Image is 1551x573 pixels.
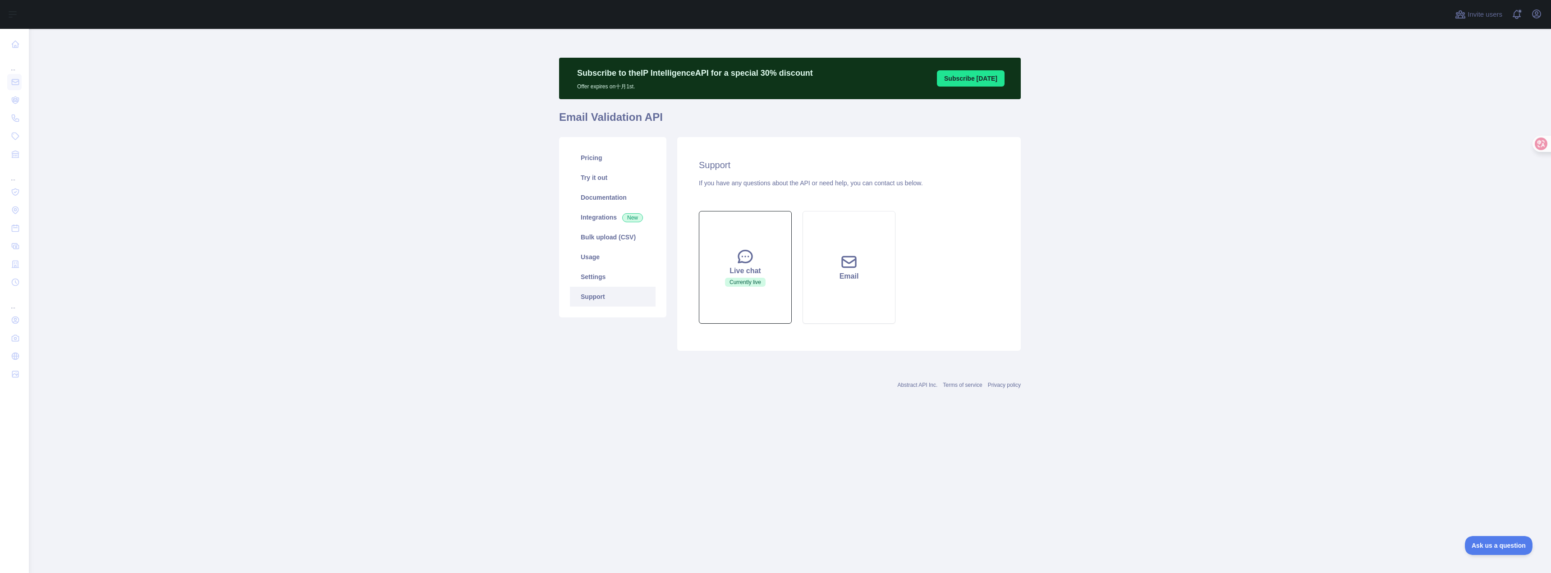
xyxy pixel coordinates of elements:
a: Integrations New [570,207,656,227]
button: Invite users [1453,7,1504,22]
a: Abstract API Inc. [898,382,938,388]
a: Pricing [570,148,656,168]
h1: Email Validation API [559,110,1021,132]
div: ... [7,292,22,310]
span: Currently live [725,278,766,287]
p: Offer expires on 十月 1st. [577,79,813,90]
a: Bulk upload (CSV) [570,227,656,247]
p: Subscribe to the IP Intelligence API for a special 30 % discount [577,67,813,79]
div: ... [7,54,22,72]
a: Documentation [570,188,656,207]
span: New [622,213,643,222]
button: Subscribe [DATE] [937,70,1005,87]
h2: Support [699,159,999,171]
span: Invite users [1468,9,1502,20]
a: Terms of service [943,382,982,388]
iframe: Toggle Customer Support [1465,536,1533,555]
a: Privacy policy [988,382,1021,388]
div: If you have any questions about the API or need help, you can contact us below. [699,179,999,188]
button: Live chatCurrently live [699,211,792,324]
a: Settings [570,267,656,287]
div: Live chat [710,266,780,276]
div: ... [7,164,22,182]
a: Support [570,287,656,307]
a: Try it out [570,168,656,188]
a: Usage [570,247,656,267]
button: Email [803,211,895,324]
div: Email [814,271,884,282]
